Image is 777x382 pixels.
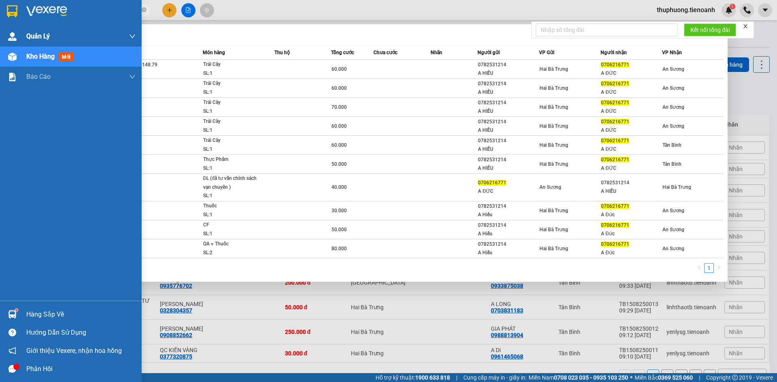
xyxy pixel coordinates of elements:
[743,23,748,29] span: close
[714,263,724,273] button: right
[601,145,662,154] div: A ĐỨC
[662,246,684,251] span: An Sương
[374,50,397,55] span: Chưa cước
[203,221,264,230] div: CF
[331,246,347,251] span: 80.000
[478,126,539,135] div: A HIẾU
[331,142,347,148] span: 60.000
[539,104,568,110] span: Hai Bà Trưng
[662,104,684,110] span: An Sương
[601,203,629,209] span: 0706216771
[714,263,724,273] li: Next Page
[203,202,264,211] div: Thuốc
[539,184,561,190] span: An Sương
[662,142,681,148] span: Tân Bình
[601,100,629,106] span: 0706216771
[539,85,568,91] span: Hai Bà Trưng
[539,66,568,72] span: Hai Bà Trưng
[690,25,730,34] span: Kết nối tổng đài
[478,240,539,249] div: 0782531214
[662,85,684,91] span: An Sương
[431,50,442,55] span: Nhãn
[478,156,539,164] div: 0782531214
[478,202,539,211] div: 0782531214
[539,50,554,55] span: VP Gửi
[26,363,136,375] div: Phản hồi
[694,263,704,273] li: Previous Page
[684,23,736,36] button: Kết nối tổng đài
[331,85,347,91] span: 60.000
[478,88,539,97] div: A HIẾU
[601,119,629,125] span: 0706216771
[142,7,146,12] span: close-circle
[478,145,539,154] div: A HIẾU
[203,249,264,257] div: SL: 2
[129,74,136,80] span: down
[601,157,629,163] span: 0706216771
[539,123,568,129] span: Hai Bà Trưng
[704,263,714,273] li: 1
[662,227,684,232] span: An Sương
[601,138,629,144] span: 0706216771
[331,50,354,55] span: Tổng cước
[8,329,16,336] span: question-circle
[536,23,677,36] input: Nhập số tổng đài
[203,240,264,249] div: QA + Thuốc
[26,327,136,339] div: Hướng dẫn sử dụng
[662,123,684,129] span: An Sương
[662,208,684,213] span: An Sương
[26,31,50,41] span: Quản Lý
[478,164,539,173] div: A HIẾU
[662,50,682,55] span: VP Nhận
[203,230,264,238] div: SL: 1
[539,161,568,167] span: Hai Bà Trưng
[203,117,264,126] div: Trái Cây
[331,104,347,110] span: 70.000
[478,69,539,78] div: A HIẾU
[601,241,629,247] span: 0706216771
[478,107,539,116] div: A HIẾU
[203,136,264,145] div: Trái Cây
[203,50,225,55] span: Món hàng
[601,126,662,135] div: A ĐỨC
[601,230,662,238] div: A Đức
[8,73,17,81] img: solution-icon
[203,60,264,69] div: Trái Cây
[478,80,539,88] div: 0782531214
[203,107,264,116] div: SL: 1
[662,161,681,167] span: Tân Bình
[8,53,17,61] img: warehouse-icon
[142,6,146,14] span: close-circle
[26,346,122,356] span: Giới thiệu Vexere, nhận hoa hồng
[601,179,662,187] div: 0782531214
[694,263,704,273] button: left
[203,145,264,154] div: SL: 1
[478,99,539,107] div: 0782531214
[601,62,629,68] span: 0706216771
[478,118,539,126] div: 0782531214
[203,98,264,107] div: Trái Cây
[697,265,702,270] span: left
[26,72,51,82] span: Báo cáo
[601,81,629,87] span: 0706216771
[478,137,539,145] div: 0782531214
[15,309,18,311] sup: 1
[601,211,662,219] div: A Đức
[203,69,264,78] div: SL: 1
[203,79,264,88] div: Trái Cây
[203,174,264,192] div: ĐL (đã tư vấn chính sách vạn chuyển )
[601,88,662,97] div: A ĐỨC
[331,208,347,213] span: 30.000
[662,184,691,190] span: Hai Bà Trưng
[705,264,713,272] a: 1
[601,107,662,116] div: A ĐỨC
[331,66,347,72] span: 60.000
[274,50,290,55] span: Thu hộ
[662,66,684,72] span: An Sương
[203,164,264,173] div: SL: 1
[539,208,568,213] span: Hai Bà Trưng
[8,365,16,373] span: message
[478,50,500,55] span: Người gửi
[601,164,662,173] div: A ĐỨC
[601,50,627,55] span: Người nhận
